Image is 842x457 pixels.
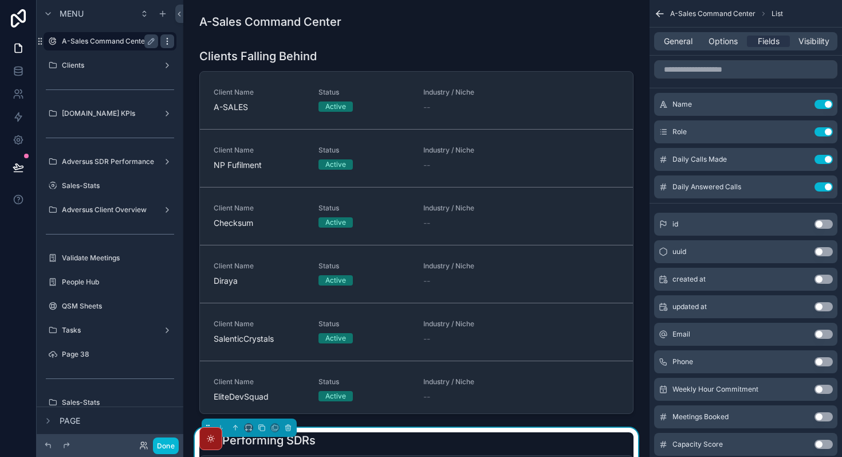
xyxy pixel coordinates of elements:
span: Weekly Hour Commitment [672,385,758,394]
span: uuid [672,247,686,256]
label: Clients [62,61,158,70]
label: Adversus SDR Performance [62,157,158,166]
span: Phone [672,357,693,366]
a: [DOMAIN_NAME] KPIs [44,104,176,123]
a: Sales-Stats [44,393,176,412]
span: Daily Calls Made [672,155,727,164]
label: Adversus Client Overview [62,205,158,214]
span: A-Sales Command Center [670,9,756,18]
span: Visibility [798,36,829,47]
span: Fields [758,36,780,47]
span: Name [672,100,692,109]
a: Adversus SDR Performance [44,153,176,171]
span: Page [60,415,80,427]
button: Done [153,438,179,454]
span: Email [672,330,690,339]
span: List [772,9,783,18]
label: Page 38 [62,350,174,359]
label: QSM Sheets [62,302,174,311]
span: created at [672,275,706,284]
span: General [664,36,693,47]
span: Meetings Booked [672,412,729,421]
a: Tasks [44,321,176,339]
span: id [672,220,678,229]
a: Clients [44,56,176,75]
a: Page 38 [44,345,176,364]
span: Daily Answered Calls [672,182,741,192]
h1: Top Performing SDRs [199,432,316,448]
a: Adversus Client Overview [44,201,176,219]
a: People Hub [44,273,176,291]
label: A-Sales Command Center [62,37,154,46]
a: A-Sales Command Center [44,32,176,50]
label: [DOMAIN_NAME] KPIs [62,109,158,118]
span: Menu [60,8,84,19]
label: Sales-Stats [62,398,174,407]
span: updated at [672,302,707,311]
a: Validate Meetings [44,249,176,267]
label: Tasks [62,326,158,335]
a: QSM Sheets [44,297,176,315]
span: Options [709,36,738,47]
label: Sales-Stats [62,181,174,190]
span: Role [672,127,687,136]
label: Validate Meetings [62,253,174,263]
a: Sales-Stats [44,177,176,195]
label: People Hub [62,278,174,287]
